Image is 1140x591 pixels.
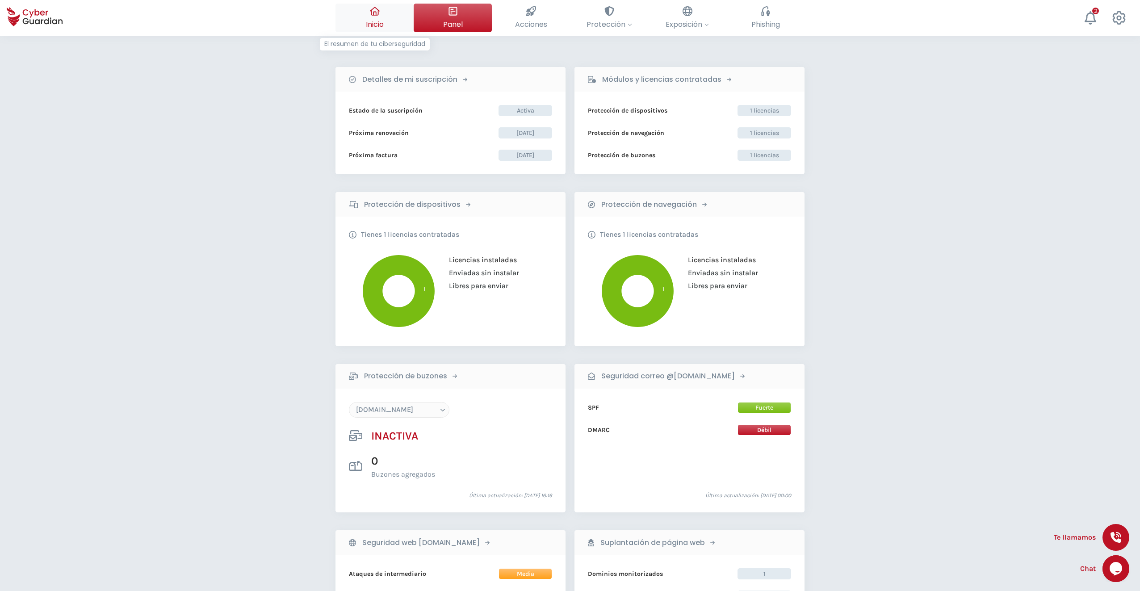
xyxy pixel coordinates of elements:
b: Próxima renovación [349,128,409,138]
p: Buzones agregados [371,470,435,479]
span: 1 licencias [738,105,791,116]
p: Tienes 1 licencias contratadas [361,230,459,239]
p: Última actualización: [DATE] 16:16 [349,492,552,499]
b: Seguridad correo @[DOMAIN_NAME] [601,371,735,381]
span: Activa [499,105,552,116]
b: Seguridad web [DOMAIN_NAME] [362,537,480,548]
span: Libres para enviar [442,281,508,290]
button: InicioEl resumen de tu ciberseguridad [335,4,414,32]
p: Última actualización: [DATE] 00:00 [588,492,791,499]
b: Protección de buzones [588,151,655,160]
span: Te llamamos [1054,532,1096,543]
b: Protección de navegación [588,128,664,138]
b: Módulos y licencias contratadas [602,74,721,85]
button: Panel [414,4,492,32]
span: [DATE] [499,150,552,161]
span: Licencias instaladas [681,256,756,264]
span: Licencias instaladas [442,256,517,264]
span: Enviadas sin instalar [681,268,758,277]
span: Media [499,568,552,579]
b: Estado de la suscripción [349,106,423,115]
button: Acciones [492,4,570,32]
h3: INACTIVA [371,429,418,443]
span: Enviadas sin instalar [442,268,519,277]
span: Inicio [366,19,384,30]
span: Phishing [751,19,780,30]
span: [DATE] [499,127,552,138]
button: Exposición [648,4,726,32]
b: Detalles de mi suscripción [362,74,457,85]
span: Panel [443,19,463,30]
button: call us button [1102,524,1129,551]
span: 1 licencias [738,150,791,161]
iframe: chat widget [1102,555,1131,582]
span: 1 [738,568,791,579]
b: SPF [588,403,599,412]
span: Acciones [515,19,547,30]
span: Chat [1080,563,1096,574]
span: Exposición [666,19,709,30]
div: 2 [1092,8,1099,14]
b: Suplantación de página web [600,537,705,548]
span: Protección [587,19,632,30]
span: Fuerte [738,402,791,413]
p: Tienes 1 licencias contratadas [600,230,698,239]
b: Ataques de intermediario [349,569,426,578]
b: Protección de navegación [601,199,697,210]
p: El resumen de tu ciberseguridad [320,38,430,50]
b: Protección de dispositivos [588,106,667,115]
button: Protección [570,4,648,32]
button: Phishing [726,4,805,32]
b: Protección de dispositivos [364,199,461,210]
b: Próxima factura [349,151,398,160]
b: Protección de buzones [364,371,447,381]
b: DMARC [588,425,610,435]
span: Libres para enviar [681,281,747,290]
b: Dominios monitorizados [588,569,663,578]
span: Débil [738,424,791,436]
h3: 0 [371,454,435,468]
span: 1 licencias [738,127,791,138]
